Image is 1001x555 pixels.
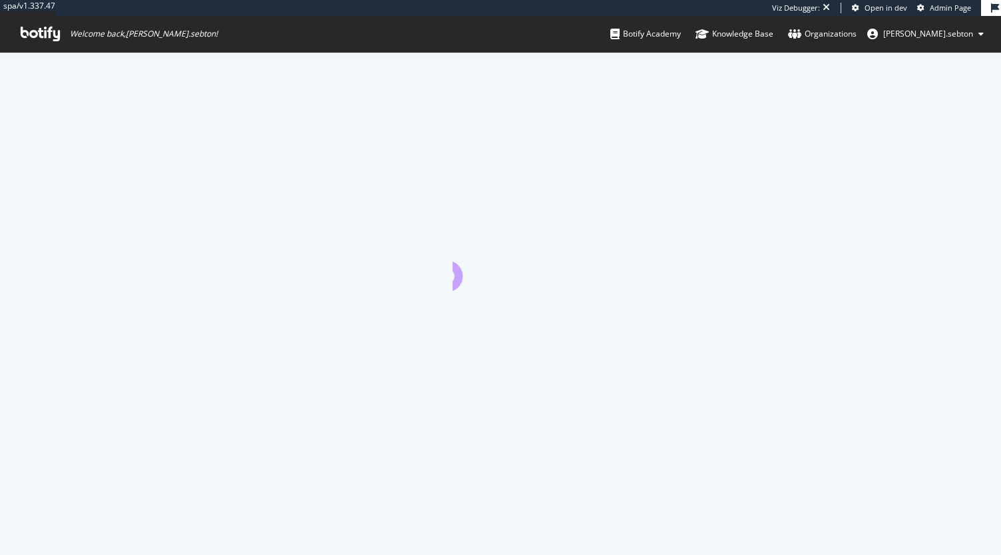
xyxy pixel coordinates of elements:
[610,16,681,52] a: Botify Academy
[696,27,773,41] div: Knowledge Base
[865,3,907,13] span: Open in dev
[610,27,681,41] div: Botify Academy
[70,29,218,39] span: Welcome back, [PERSON_NAME].sebton !
[930,3,971,13] span: Admin Page
[852,3,907,13] a: Open in dev
[788,27,857,41] div: Organizations
[883,28,973,39] span: anne.sebton
[857,23,994,45] button: [PERSON_NAME].sebton
[788,16,857,52] a: Organizations
[696,16,773,52] a: Knowledge Base
[917,3,971,13] a: Admin Page
[772,3,820,13] div: Viz Debugger:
